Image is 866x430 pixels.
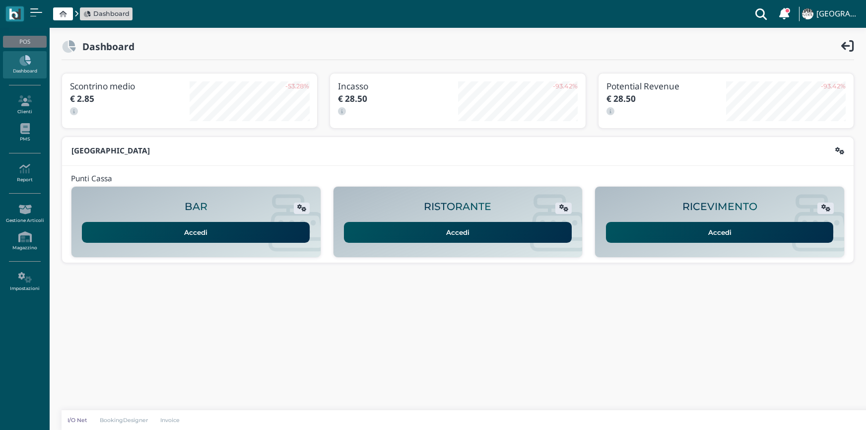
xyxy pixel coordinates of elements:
[71,175,112,183] h4: Punti Cassa
[606,93,636,104] b: € 28.50
[424,201,491,213] h2: RISTORANTE
[338,81,458,91] h3: Incasso
[3,200,46,227] a: Gestione Articoli
[3,159,46,187] a: Report
[800,2,860,26] a: ... [GEOGRAPHIC_DATA]
[3,36,46,48] div: POS
[606,81,726,91] h3: Potential Revenue
[82,222,310,243] a: Accedi
[3,227,46,255] a: Magazzino
[76,41,134,52] h2: Dashboard
[3,268,46,295] a: Impostazioni
[70,93,94,104] b: € 2.85
[185,201,207,213] h2: BAR
[93,9,130,18] span: Dashboard
[802,8,813,19] img: ...
[70,81,190,91] h3: Scontrino medio
[344,222,572,243] a: Accedi
[338,93,367,104] b: € 28.50
[606,222,834,243] a: Accedi
[71,145,150,156] b: [GEOGRAPHIC_DATA]
[796,399,858,422] iframe: Help widget launcher
[3,51,46,78] a: Dashboard
[682,201,757,213] h2: RICEVIMENTO
[3,91,46,119] a: Clienti
[3,119,46,146] a: PMS
[83,9,130,18] a: Dashboard
[816,10,860,18] h4: [GEOGRAPHIC_DATA]
[9,8,20,20] img: logo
